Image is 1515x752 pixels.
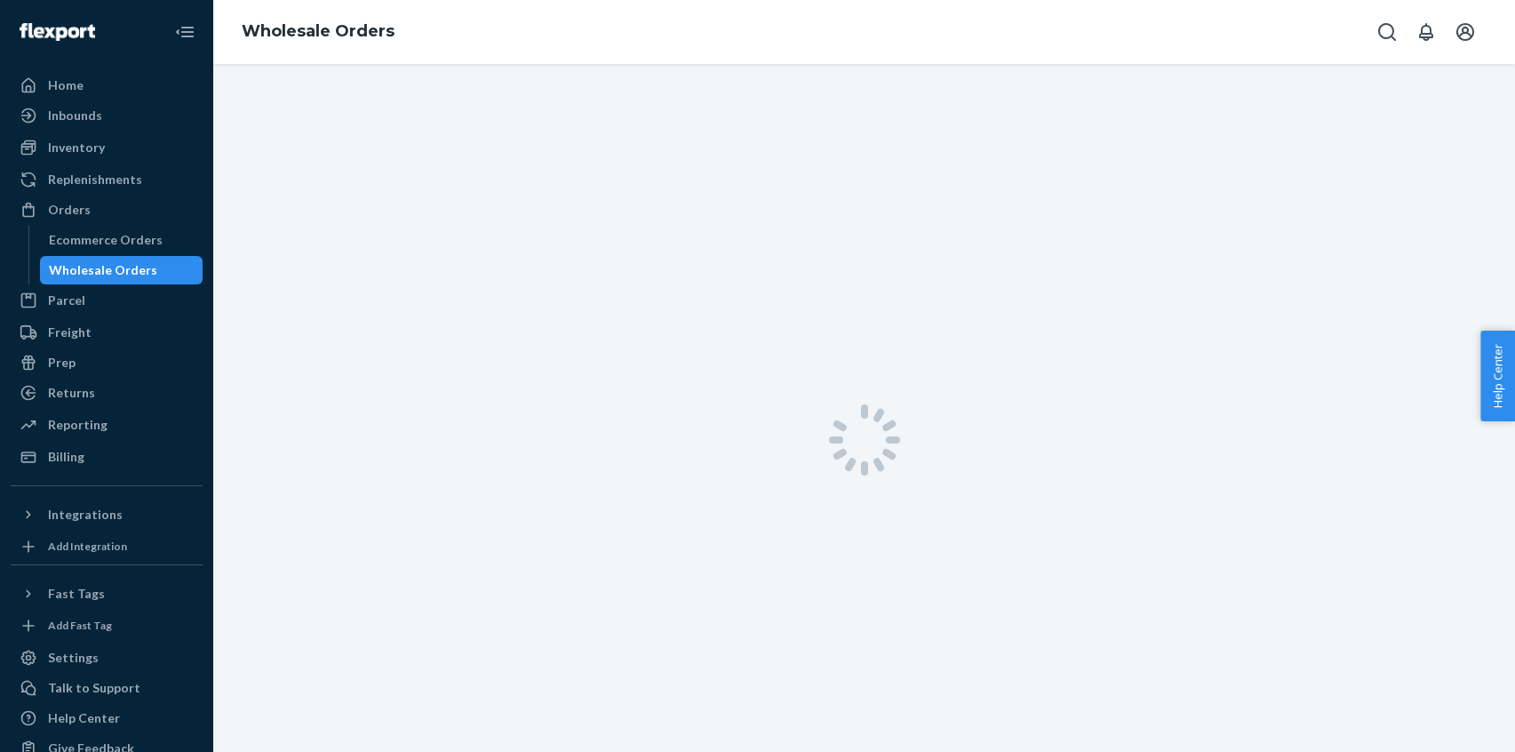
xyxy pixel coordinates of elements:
[11,580,203,608] button: Fast Tags
[48,448,84,466] div: Billing
[48,171,142,188] div: Replenishments
[11,348,203,377] a: Prep
[11,674,203,702] button: Talk to Support
[11,101,203,130] a: Inbounds
[48,324,92,341] div: Freight
[11,443,203,471] a: Billing
[11,644,203,672] a: Settings
[11,71,203,100] a: Home
[48,292,85,309] div: Parcel
[167,14,203,50] button: Close Navigation
[11,318,203,347] a: Freight
[11,411,203,439] a: Reporting
[20,23,95,41] img: Flexport logo
[48,107,102,124] div: Inbounds
[11,286,203,315] a: Parcel
[242,21,395,41] a: Wholesale Orders
[11,379,203,407] a: Returns
[49,261,157,279] div: Wholesale Orders
[48,76,84,94] div: Home
[48,679,140,697] div: Talk to Support
[48,416,108,434] div: Reporting
[40,226,203,254] a: Ecommerce Orders
[1447,14,1483,50] button: Open account menu
[11,615,203,636] a: Add Fast Tag
[48,585,105,603] div: Fast Tags
[48,201,91,219] div: Orders
[48,618,112,633] div: Add Fast Tag
[48,709,120,727] div: Help Center
[48,354,76,372] div: Prep
[48,649,99,667] div: Settings
[1369,14,1405,50] button: Open Search Box
[48,139,105,156] div: Inventory
[48,539,127,554] div: Add Integration
[1480,331,1515,421] button: Help Center
[11,165,203,194] a: Replenishments
[11,196,203,224] a: Orders
[11,536,203,557] a: Add Integration
[40,256,203,284] a: Wholesale Orders
[1408,14,1444,50] button: Open notifications
[11,704,203,732] a: Help Center
[11,133,203,162] a: Inventory
[227,6,409,58] ol: breadcrumbs
[48,506,123,524] div: Integrations
[49,231,163,249] div: Ecommerce Orders
[48,384,95,402] div: Returns
[11,500,203,529] button: Integrations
